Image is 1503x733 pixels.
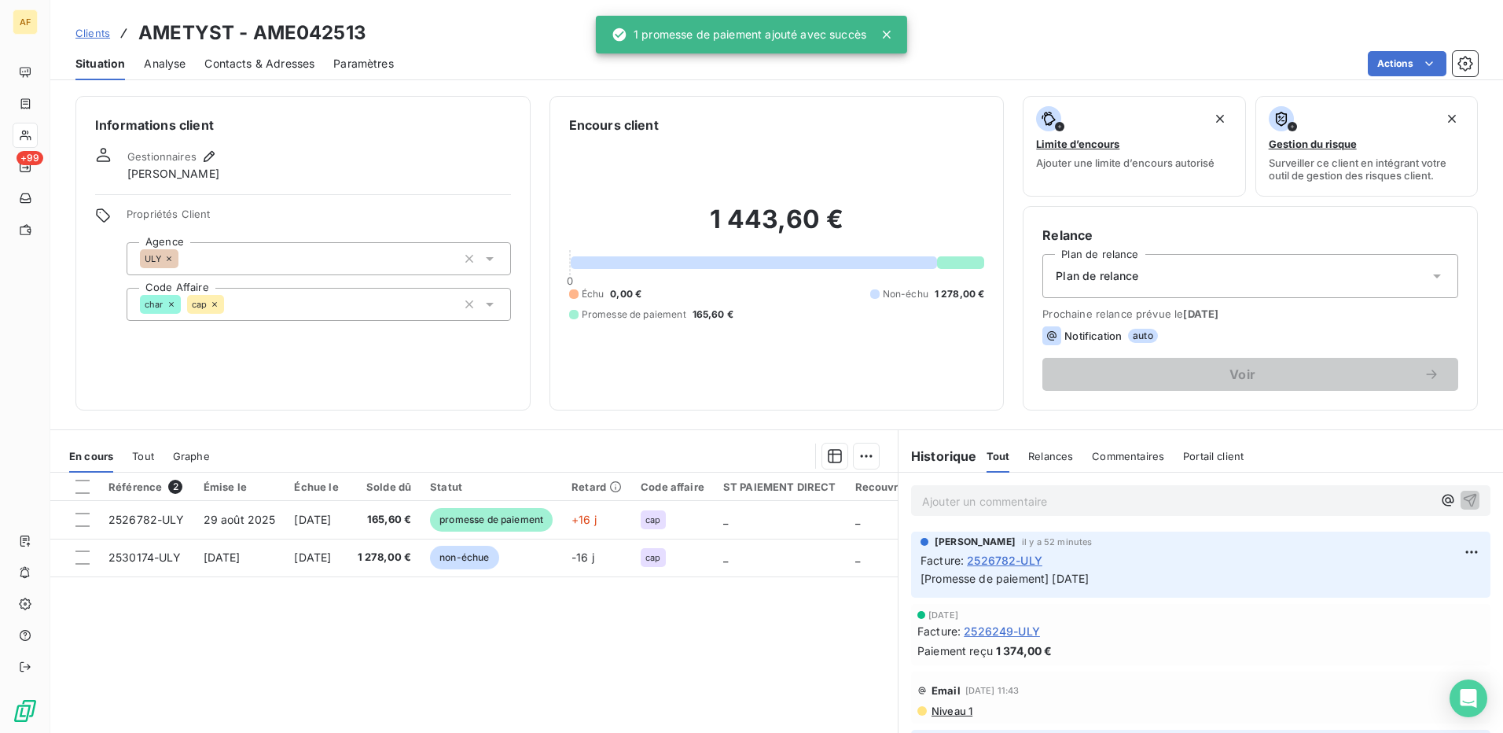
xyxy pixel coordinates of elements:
span: [DATE] 11:43 [965,686,1020,695]
span: Voir [1061,368,1424,381]
img: Logo LeanPay [13,698,38,724]
span: Niveau 1 [930,705,972,717]
span: Non-échu [883,287,928,301]
span: +16 j [571,513,597,526]
div: Statut [430,481,553,493]
span: 2526782-ULY [108,513,185,526]
span: 2526782-ULY [967,552,1042,569]
span: 0,00 € [610,287,641,301]
span: Paramètres [333,56,394,72]
span: 2530174-ULY [108,551,182,564]
button: Voir [1042,358,1458,391]
span: cap [645,553,660,562]
span: Commentaires [1092,450,1164,462]
span: Graphe [173,450,210,462]
div: Échue le [294,481,338,493]
span: [DATE] [928,610,958,620]
span: 1 278,00 € [358,550,412,565]
span: _ [723,513,728,526]
span: _ [723,551,728,564]
span: Plan de relance [1056,268,1138,284]
span: _ [855,551,860,564]
span: 1 374,00 € [996,643,1053,659]
div: Solde dû [358,481,412,493]
span: [PERSON_NAME] [127,166,219,182]
span: Situation [75,56,125,72]
button: Actions [1368,51,1446,76]
h6: Historique [898,447,977,466]
span: 29 août 2025 [204,513,276,526]
div: Retard [571,481,622,493]
span: -16 j [571,551,594,564]
h2: 1 443,60 € [569,204,985,251]
button: Limite d’encoursAjouter une limite d’encours autorisé [1023,96,1245,197]
span: +99 [17,151,43,165]
input: Ajouter une valeur [178,252,191,266]
span: cap [192,300,207,309]
span: Notification [1064,330,1122,342]
span: Ajouter une limite d’encours autorisé [1036,157,1215,169]
span: [DATE] [204,551,241,564]
span: En cours [69,450,113,462]
span: Échu [582,287,605,301]
span: non-échue [430,546,498,569]
h3: AMETYST - AME042513 [138,19,366,47]
h6: Informations client [95,116,511,134]
h6: Encours client [569,116,659,134]
div: Émise le [204,481,276,493]
span: [Promesse de paiement] [DATE] [921,572,1089,585]
span: ULY [145,254,161,263]
span: Facture : [921,552,964,569]
span: cap [645,515,660,525]
span: 2526249-ULY [964,623,1040,639]
span: char [145,300,164,309]
span: Tout [987,450,1010,462]
div: ST PAIEMENT DIRECT [723,481,836,493]
div: Référence [108,480,185,494]
span: Portail client [1183,450,1244,462]
span: Gestionnaires [127,150,197,163]
span: Clients [75,27,110,39]
span: Email [932,684,961,697]
input: Ajouter une valeur [224,297,237,311]
span: il y a 52 minutes [1022,537,1093,547]
span: Gestion du risque [1269,138,1357,150]
span: auto [1128,329,1158,343]
span: promesse de paiement [430,508,553,532]
span: [DATE] [294,551,331,564]
span: Prochaine relance prévue le [1042,308,1458,320]
span: Paiement reçu [917,643,993,659]
span: [DATE] [294,513,331,526]
h6: Relance [1042,226,1458,245]
div: Open Intercom Messenger [1450,680,1487,717]
span: Analyse [144,56,186,72]
span: Limite d’encours [1036,138,1119,150]
span: 165,60 € [358,512,412,528]
span: Relances [1028,450,1073,462]
span: Tout [132,450,154,462]
span: Promesse de paiement [582,308,686,322]
span: Contacts & Adresses [204,56,314,72]
button: Gestion du risqueSurveiller ce client en intégrant votre outil de gestion des risques client. [1255,96,1478,197]
span: _ [855,513,860,526]
div: AF [13,9,38,35]
span: 2 [168,480,182,494]
span: 1 278,00 € [935,287,985,301]
a: Clients [75,25,110,41]
span: Surveiller ce client en intégrant votre outil de gestion des risques client. [1269,157,1464,182]
div: 1 promesse de paiement ajouté avec succès [612,20,866,49]
div: Recouvrement Déclaré [855,481,974,493]
span: [PERSON_NAME] [935,535,1016,549]
span: [DATE] [1183,308,1218,320]
div: Code affaire [641,481,704,493]
span: 0 [567,274,573,287]
span: Propriétés Client [127,208,511,230]
span: Facture : [917,623,961,639]
span: 165,60 € [693,308,733,322]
